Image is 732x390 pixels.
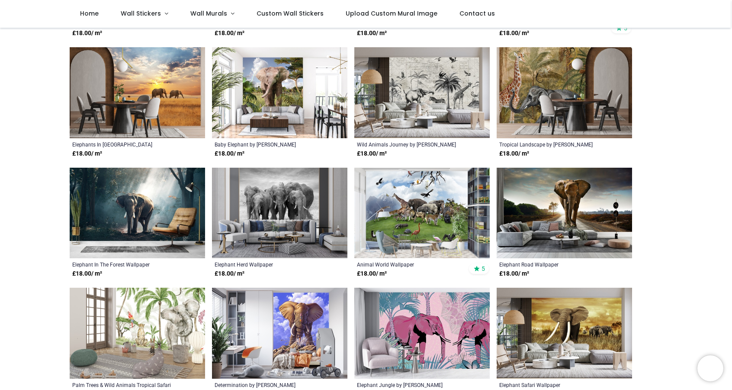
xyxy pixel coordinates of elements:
[354,47,490,138] img: Wild Animals Journey Wall Mural by Andrea Haase
[497,47,632,138] img: Tropical Landscape Wall Mural by Uta Naumann
[121,9,161,18] span: Wall Stickers
[354,288,490,379] img: Elephant Jungle Wall Mural by Andrea Haase
[215,261,319,268] a: Elephant Herd Wallpaper
[212,47,347,138] img: Baby Elephant Wall Mural by David Penfound
[72,149,102,158] strong: £ 18.00 / m²
[482,265,485,273] span: 5
[346,9,437,18] span: Upload Custom Mural Image
[215,141,319,148] a: Baby Elephant by [PERSON_NAME]
[499,149,529,158] strong: £ 18.00 / m²
[499,261,604,268] a: Elephant Road Wallpaper
[215,381,319,388] a: Determination by [PERSON_NAME]
[72,270,102,278] strong: £ 18.00 / m²
[215,29,244,38] strong: £ 18.00 / m²
[190,9,227,18] span: Wall Murals
[459,9,495,18] span: Contact us
[70,168,205,259] img: Elephant In The Forest Wall Mural Wallpaper
[212,168,347,259] img: Elephant Herd Wall Mural Wallpaper
[357,141,461,148] a: Wild Animals Journey by [PERSON_NAME]
[357,270,387,278] strong: £ 18.00 / m²
[257,9,324,18] span: Custom Wall Stickers
[697,355,723,381] iframe: Brevo live chat
[357,29,387,38] strong: £ 18.00 / m²
[497,288,632,379] img: Elephant Safari Wall Mural Wallpaper - Mod4
[80,9,99,18] span: Home
[72,29,102,38] strong: £ 18.00 / m²
[499,381,604,388] a: Elephant Safari Wallpaper
[70,288,205,379] img: Palm Trees & Wild Animals Tropical Safari Wall Mural
[499,141,604,148] a: Tropical Landscape by [PERSON_NAME]
[354,168,490,259] img: Animal World Wall Mural Wallpaper
[497,168,632,259] img: Elephant Road Wall Mural Wallpaper
[499,29,529,38] strong: £ 18.00 / m²
[499,270,529,278] strong: £ 18.00 / m²
[624,24,627,32] span: 5
[357,381,461,388] a: Elephant Jungle by [PERSON_NAME]
[215,149,244,158] strong: £ 18.00 / m²
[357,149,387,158] strong: £ 18.00 / m²
[72,381,177,388] a: Palm Trees & Wild Animals Tropical Safari
[212,288,347,379] img: Determination Wall Mural by Jerry Lofaro
[70,47,205,138] img: Elephants In Savannah Wall Mural Wallpaper
[72,141,177,148] a: Elephants In [GEOGRAPHIC_DATA] Wallpaper
[357,261,461,268] a: Animal World Wallpaper
[72,261,177,268] a: Elephant In The Forest Wallpaper
[215,270,244,278] strong: £ 18.00 / m²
